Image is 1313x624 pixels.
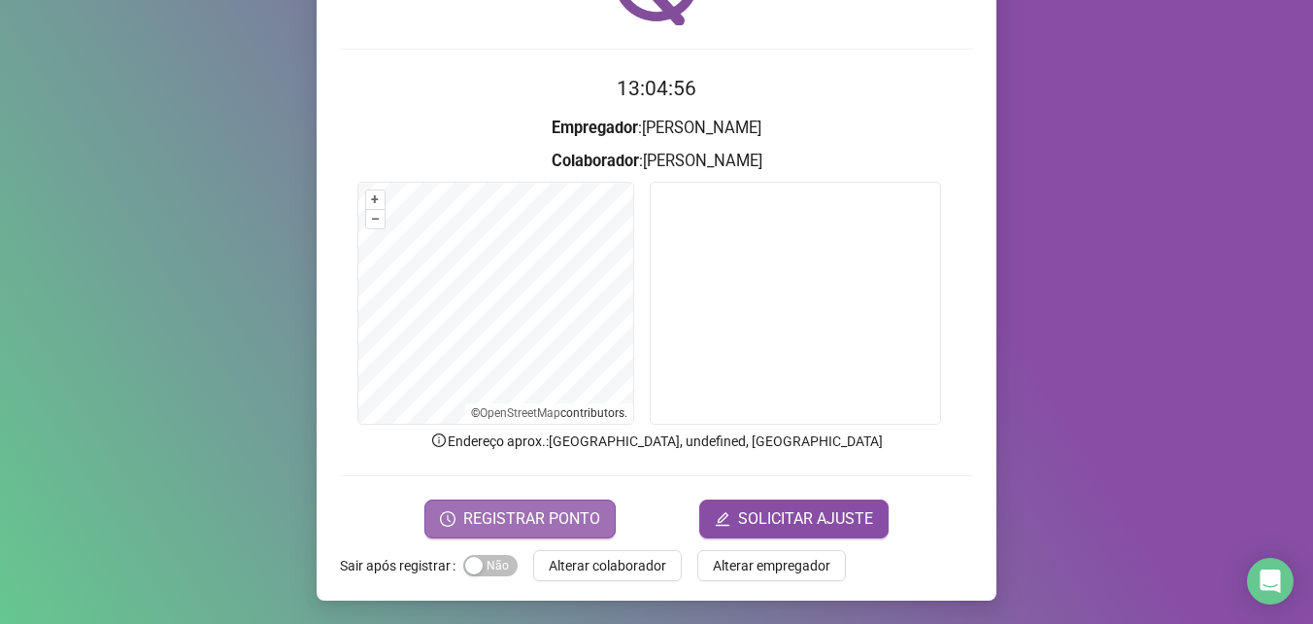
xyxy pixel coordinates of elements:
strong: Colaborador [552,152,639,170]
button: – [366,210,385,228]
h3: : [PERSON_NAME] [340,116,973,141]
span: REGISTRAR PONTO [463,507,600,531]
div: Open Intercom Messenger [1247,558,1294,605]
label: Sair após registrar [340,550,463,581]
button: Alterar empregador [697,550,846,581]
span: Alterar colaborador [549,555,666,576]
button: REGISTRAR PONTO [424,500,616,538]
a: OpenStreetMap [480,406,560,420]
span: edit [715,511,730,527]
button: Alterar colaborador [533,550,682,581]
time: 13:04:56 [617,77,696,100]
span: clock-circle [440,511,455,527]
span: SOLICITAR AJUSTE [738,507,873,531]
span: info-circle [430,432,448,449]
h3: : [PERSON_NAME] [340,149,973,174]
button: + [366,191,385,209]
li: © contributors. [471,406,627,420]
strong: Empregador [552,119,638,137]
span: Alterar empregador [713,555,830,576]
button: editSOLICITAR AJUSTE [699,500,889,538]
p: Endereço aprox. : [GEOGRAPHIC_DATA], undefined, [GEOGRAPHIC_DATA] [340,431,973,452]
